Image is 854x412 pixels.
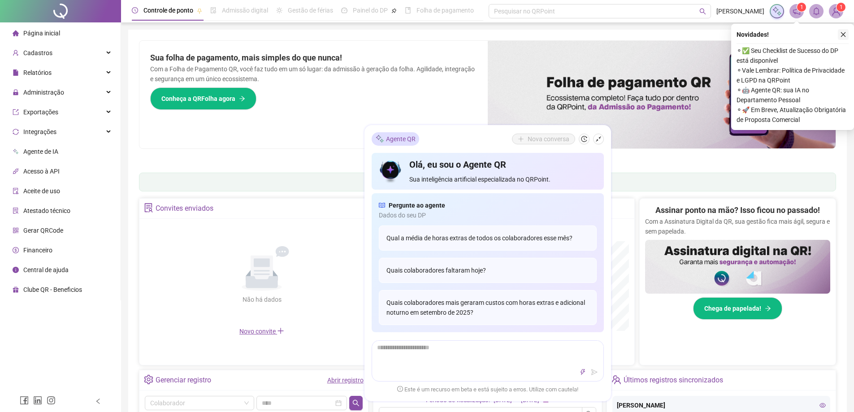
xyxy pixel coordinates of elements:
span: gift [13,286,19,293]
span: ⚬ 🚀 Em Breve, Atualização Obrigatória de Proposta Comercial [737,105,849,125]
span: Gerar QRCode [23,227,63,234]
span: solution [13,208,19,214]
span: Pergunte ao agente [389,200,445,210]
span: Chega de papelada! [704,304,761,313]
span: read [379,200,385,210]
span: close [840,31,846,38]
span: export [13,109,19,115]
span: eye [819,402,826,408]
span: book [405,7,411,13]
button: Nova conversa [512,134,575,144]
span: dollar [13,247,19,253]
span: arrow-right [765,305,771,312]
span: Página inicial [23,30,60,37]
button: send [589,367,600,377]
span: search [352,399,360,407]
span: Central de ajuda [23,266,69,273]
div: Não há dados [221,295,303,304]
span: notification [793,7,801,15]
span: ⚬ Vale Lembrar: Política de Privacidade e LGPD na QRPoint [737,65,849,85]
span: home [13,30,19,36]
img: sparkle-icon.fc2bf0ac1784a2077858766a79e2daf3.svg [375,134,384,143]
div: Quais colaboradores mais geraram custos com horas extras e adicional noturno em setembro de 2025? [379,290,597,325]
span: arrow-right [239,95,245,102]
span: shrink [595,136,602,142]
span: Atestado técnico [23,207,70,214]
span: file [13,69,19,76]
div: Qual a média de horas extras de todos os colaboradores esse mês? [379,226,597,251]
span: file-done [210,7,217,13]
span: Relatórios [23,69,52,76]
span: Cadastros [23,49,52,56]
div: [PERSON_NAME] [617,400,826,410]
span: 1 [840,4,843,10]
img: 58147 [829,4,843,18]
span: Painel do DP [353,7,388,14]
span: Acesso à API [23,168,60,175]
span: search [699,8,706,15]
div: Gerenciar registro [156,373,211,388]
span: user-add [13,50,19,56]
span: plus [277,327,284,334]
img: banner%2F8d14a306-6205-4263-8e5b-06e9a85ad873.png [488,41,836,148]
button: Conheça a QRFolha agora [150,87,256,110]
span: Integrações [23,128,56,135]
span: clock-circle [132,7,138,13]
span: Agente de IA [23,148,58,155]
p: Com a Assinatura Digital da QR, sua gestão fica mais ágil, segura e sem papelada. [645,217,830,236]
sup: 1 [797,3,806,12]
span: Exportações [23,108,58,116]
span: instagram [47,396,56,405]
sup: Atualize o seu contato no menu Meus Dados [837,3,845,12]
span: ⚬ 🤖 Agente QR: sua IA no Departamento Pessoal [737,85,849,105]
span: api [13,168,19,174]
span: Folha de pagamento [416,7,474,14]
span: Controle de ponto [143,7,193,14]
div: Últimos registros sincronizados [624,373,723,388]
img: icon [379,158,403,184]
span: sun [276,7,282,13]
img: banner%2F02c71560-61a6-44d4-94b9-c8ab97240462.png [645,240,830,294]
span: qrcode [13,227,19,234]
span: bell [812,7,820,15]
span: Clube QR - Beneficios [23,286,82,293]
span: history [581,136,587,142]
h2: Sua folha de pagamento, mais simples do que nunca! [150,52,477,64]
span: Dados do seu DP [379,210,597,220]
span: exclamation-circle [397,386,403,392]
span: Novo convite [239,328,284,335]
p: Com a Folha de Pagamento QR, você faz tudo em um só lugar: da admissão à geração da folha. Agilid... [150,64,477,84]
span: Novidades ! [737,30,769,39]
span: Administração [23,89,64,96]
span: team [611,375,621,384]
button: Chega de papelada! [693,297,782,320]
span: facebook [20,396,29,405]
span: ⚬ ✅ Seu Checklist de Sucesso do DP está disponível [737,46,849,65]
span: Conheça a QRFolha agora [161,94,235,104]
span: dashboard [341,7,347,13]
span: solution [144,203,153,213]
span: sync [13,129,19,135]
span: [PERSON_NAME] [716,6,764,16]
span: Financeiro [23,247,52,254]
span: Gestão de férias [288,7,333,14]
span: thunderbolt [580,369,586,375]
h4: Olá, eu sou o Agente QR [409,158,596,171]
button: thunderbolt [577,367,588,377]
span: Aceite de uso [23,187,60,195]
span: 1 [800,4,803,10]
a: Abrir registro [327,377,364,384]
span: lock [13,89,19,95]
div: Quais colaboradores faltaram hoje? [379,258,597,283]
div: Convites enviados [156,201,213,216]
span: Admissão digital [222,7,268,14]
span: pushpin [197,8,202,13]
img: sparkle-icon.fc2bf0ac1784a2077858766a79e2daf3.svg [772,6,782,16]
div: Agente QR [372,132,419,146]
span: setting [144,375,153,384]
span: info-circle [13,267,19,273]
span: audit [13,188,19,194]
span: linkedin [33,396,42,405]
span: pushpin [391,8,397,13]
span: left [95,398,101,404]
